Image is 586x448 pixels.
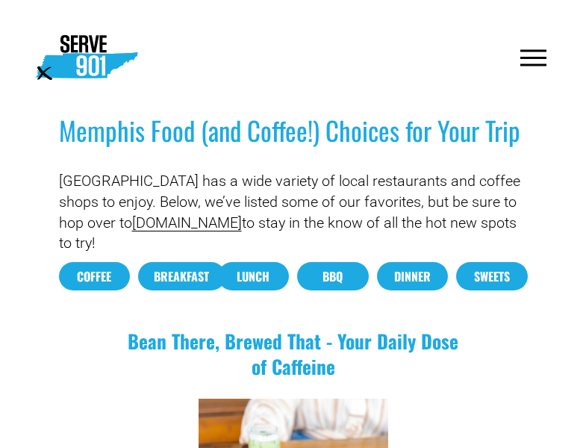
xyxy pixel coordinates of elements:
[59,113,528,147] h1: Memphis Food (and Coffee!) Choices for Your Trip
[59,171,528,254] p: [GEOGRAPHIC_DATA] has a wide variety of local restaurants and coffee shops to enjoy. Below, we’ve...
[377,262,449,290] a: Dinner
[132,214,242,231] a: [DOMAIN_NAME]
[456,262,528,290] a: Sweets
[138,262,225,290] a: Breakfast
[297,262,369,290] a: BBQ
[35,35,138,80] img: Serve901
[218,262,290,290] a: Lunch
[128,327,464,380] strong: Bean There, Brewed That - Your Daily Dose of Caffeine
[59,262,131,290] a: Coffee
